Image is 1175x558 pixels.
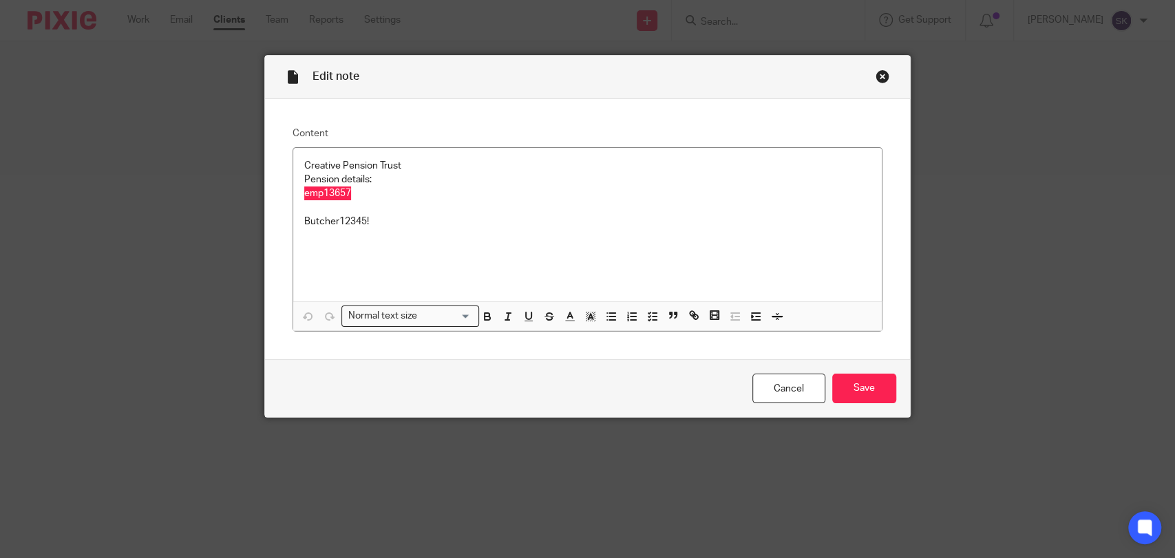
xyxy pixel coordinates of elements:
input: Search for option [421,309,471,323]
span: Edit note [313,71,359,82]
p: Butcher12345! [304,215,871,228]
span: Normal text size [345,309,420,323]
p: Pension details: [304,173,871,186]
label: Content [293,127,882,140]
div: Search for option [341,305,479,327]
input: Save [832,374,896,403]
a: Cancel [752,374,825,403]
p: emp13657 [304,186,871,200]
p: Creative Pension Trust [304,159,871,173]
div: Close this dialog window [876,69,889,83]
